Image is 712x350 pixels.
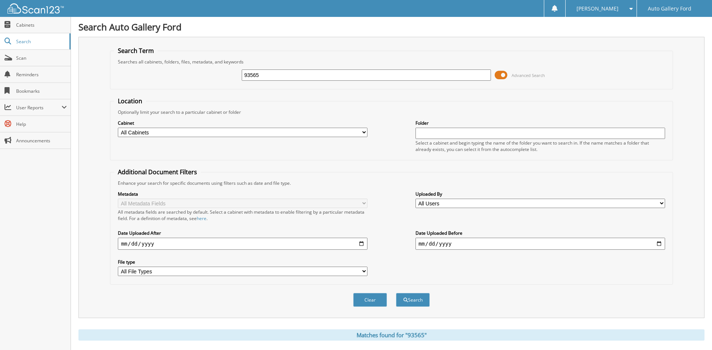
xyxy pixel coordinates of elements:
[114,180,668,186] div: Enhance your search for specific documents using filters such as date and file type.
[648,6,691,11] span: Auto Gallery Ford
[118,230,367,236] label: Date Uploaded After
[118,259,367,265] label: File type
[118,238,367,250] input: start
[16,38,66,45] span: Search
[353,293,387,307] button: Clear
[118,191,367,197] label: Metadata
[415,120,665,126] label: Folder
[415,140,665,152] div: Select a cabinet and begin typing the name of the folder you want to search in. If the name match...
[114,109,668,115] div: Optionally limit your search to a particular cabinet or folder
[396,293,430,307] button: Search
[197,215,206,222] a: here
[16,55,67,61] span: Scan
[577,6,619,11] span: [PERSON_NAME]
[415,238,665,250] input: end
[78,21,704,33] h1: Search Auto Gallery Ford
[16,88,67,94] span: Bookmarks
[114,59,668,65] div: Searches all cabinets, folders, files, metadata, and keywords
[8,3,64,14] img: scan123-logo-white.svg
[114,47,158,55] legend: Search Term
[415,191,665,197] label: Uploaded By
[415,230,665,236] label: Date Uploaded Before
[16,22,67,28] span: Cabinets
[118,209,367,222] div: All metadata fields are searched by default. Select a cabinet with metadata to enable filtering b...
[114,97,146,105] legend: Location
[16,121,67,127] span: Help
[118,120,367,126] label: Cabinet
[16,104,62,111] span: User Reports
[16,71,67,78] span: Reminders
[16,137,67,144] span: Announcements
[512,72,545,78] span: Advanced Search
[114,168,201,176] legend: Additional Document Filters
[78,329,704,341] div: Matches found for "93565"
